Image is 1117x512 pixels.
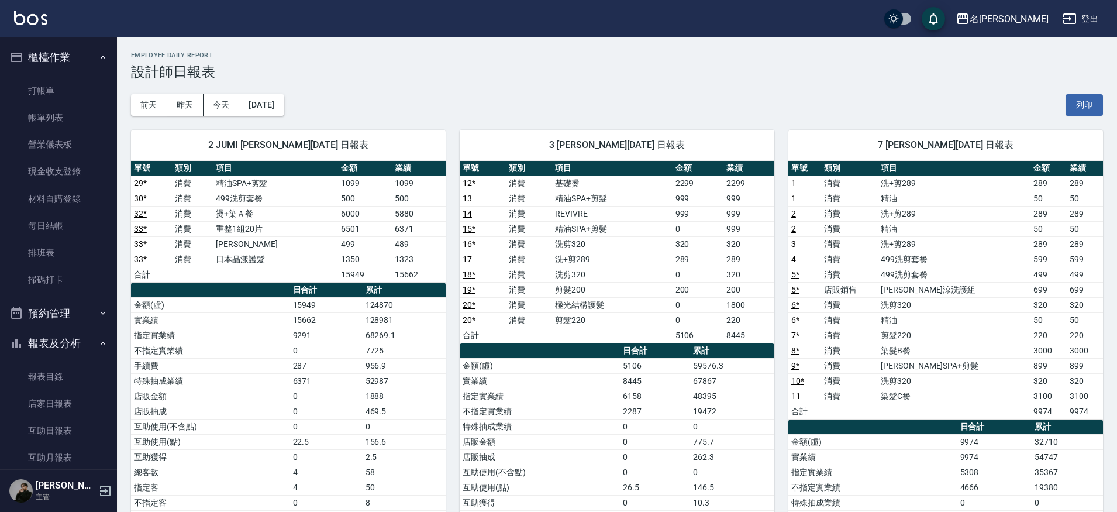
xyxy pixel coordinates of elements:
td: 手續費 [131,358,290,373]
td: 124870 [363,297,446,312]
td: 999 [723,191,774,206]
span: 3 [PERSON_NAME][DATE] 日報表 [474,139,760,151]
td: 499 [1030,267,1067,282]
td: 699 [1067,282,1103,297]
td: 956.9 [363,358,446,373]
td: 899 [1030,358,1067,373]
td: 消費 [821,389,878,404]
td: 店販金額 [131,389,290,404]
td: 金額(虛) [460,358,620,373]
td: 6501 [338,221,392,236]
th: 項目 [213,161,339,176]
table: a dense table [460,161,774,343]
th: 日合計 [620,343,691,359]
button: 列印 [1066,94,1103,116]
a: 4 [791,255,796,264]
td: 剪髮200 [552,282,673,297]
td: 2299 [723,176,774,191]
td: 489 [392,236,446,252]
th: 類別 [506,161,552,176]
button: 預約管理 [5,298,112,329]
td: 消費 [172,191,213,206]
td: 基礎燙 [552,176,673,191]
td: 消費 [821,312,878,328]
a: 帳單列表 [5,104,112,131]
table: a dense table [788,161,1103,420]
td: 指定客 [131,480,290,495]
button: 昨天 [167,94,204,116]
td: 合計 [788,404,821,419]
td: 5106 [673,328,723,343]
td: 2.5 [363,449,446,465]
td: 剪髮220 [878,328,1030,343]
td: 消費 [506,221,552,236]
td: 59576.3 [690,358,774,373]
td: 精油 [878,221,1030,236]
td: 15949 [338,267,392,282]
a: 1 [791,178,796,188]
td: 消費 [821,358,878,373]
td: 消費 [821,191,878,206]
td: 320 [1030,297,1067,312]
td: 消費 [821,252,878,267]
td: 19380 [1032,480,1103,495]
th: 日合計 [957,420,1032,435]
td: 實業績 [788,449,957,465]
th: 業績 [723,161,774,176]
td: 日本晶漾護髮 [213,252,339,267]
th: 金額 [1030,161,1067,176]
th: 累計 [690,343,774,359]
td: 重整1組20片 [213,221,339,236]
td: 200 [673,282,723,297]
td: 67867 [690,373,774,389]
button: 名[PERSON_NAME] [951,7,1053,31]
td: 50 [1067,221,1103,236]
td: 店販抽成 [460,449,620,465]
td: 289 [1030,206,1067,221]
td: 總客數 [131,465,290,480]
td: 320 [1067,373,1103,389]
td: 3000 [1067,343,1103,358]
td: 3100 [1067,389,1103,404]
img: Logo [14,11,47,25]
td: 35367 [1032,465,1103,480]
td: 0 [690,465,774,480]
th: 類別 [821,161,878,176]
td: 消費 [506,297,552,312]
td: 消費 [506,236,552,252]
td: 消費 [821,221,878,236]
td: 不指定實業績 [131,343,290,358]
th: 金額 [338,161,392,176]
h5: [PERSON_NAME] [36,480,95,492]
td: 50 [363,480,446,495]
td: 9291 [290,328,363,343]
td: 1099 [338,176,392,191]
td: 0 [690,419,774,434]
td: 0 [673,221,723,236]
td: 4 [290,465,363,480]
td: 1888 [363,389,446,404]
a: 13 [463,194,472,203]
h2: Employee Daily Report [131,51,1103,59]
td: 0 [620,449,691,465]
td: 999 [723,206,774,221]
td: 精油SPA+剪髮 [552,221,673,236]
td: 消費 [506,267,552,282]
td: 6371 [290,373,363,389]
td: 0 [620,465,691,480]
a: 14 [463,209,472,218]
td: 0 [673,267,723,282]
h3: 設計師日報表 [131,64,1103,80]
td: 洗+剪289 [878,176,1030,191]
td: 289 [1030,236,1067,252]
td: 50 [1067,191,1103,206]
p: 主管 [36,492,95,502]
td: 指定實業績 [131,328,290,343]
td: 消費 [172,236,213,252]
td: 互助獲得 [460,495,620,510]
a: 營業儀表板 [5,131,112,158]
td: 不指定實業績 [460,404,620,419]
td: 0 [290,404,363,419]
td: 店販金額 [460,434,620,449]
td: 0 [673,312,723,328]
